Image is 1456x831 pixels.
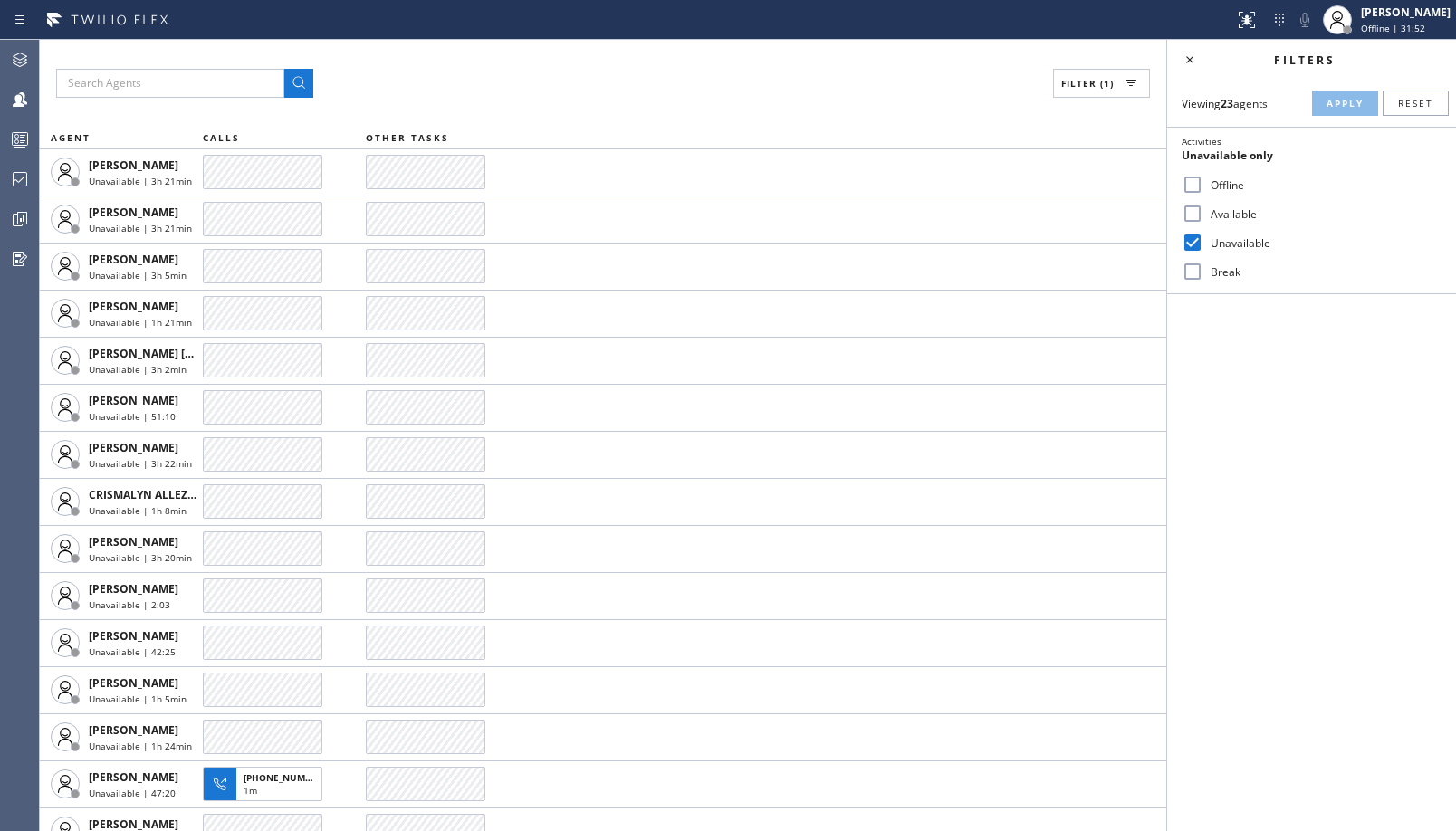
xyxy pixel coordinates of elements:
[1274,53,1336,68] span: Filters
[1182,148,1273,163] span: Unavailable only
[89,581,178,597] span: [PERSON_NAME]
[203,761,328,807] button: [PHONE_NUMBER]1m
[244,771,326,784] span: [PHONE_NUMBER]
[1203,177,1442,193] label: Offline
[1292,7,1317,33] button: Mute
[1221,96,1233,111] strong: 23
[89,457,192,470] span: Unavailable | 3h 22min
[89,410,176,423] span: Unavailable | 51:10
[1203,264,1442,280] label: Break
[1361,5,1451,20] div: [PERSON_NAME]
[89,393,178,408] span: [PERSON_NAME]
[1203,206,1442,222] label: Available
[89,551,192,564] span: Unavailable | 3h 20min
[89,628,178,644] span: [PERSON_NAME]
[1327,97,1364,110] span: Apply
[89,675,178,691] span: [PERSON_NAME]
[89,205,178,220] span: [PERSON_NAME]
[89,252,178,267] span: [PERSON_NAME]
[1182,96,1268,111] span: Viewing agents
[89,645,176,658] span: Unavailable | 42:25
[89,440,178,455] span: [PERSON_NAME]
[89,346,271,361] span: [PERSON_NAME] [PERSON_NAME]
[244,784,257,797] span: 1m
[89,534,178,549] span: [PERSON_NAME]
[51,131,91,144] span: AGENT
[1053,69,1150,98] button: Filter (1)
[89,769,178,785] span: [PERSON_NAME]
[1383,91,1449,116] button: Reset
[89,175,192,187] span: Unavailable | 3h 21min
[1398,97,1433,110] span: Reset
[89,316,192,329] span: Unavailable | 1h 21min
[1061,77,1114,90] span: Filter (1)
[366,131,449,144] span: OTHER TASKS
[89,363,187,376] span: Unavailable | 3h 2min
[89,740,192,752] span: Unavailable | 1h 24min
[203,131,240,144] span: CALLS
[89,269,187,282] span: Unavailable | 3h 5min
[89,158,178,173] span: [PERSON_NAME]
[1182,135,1442,148] div: Activities
[1361,22,1425,34] span: Offline | 31:52
[89,222,192,234] span: Unavailable | 3h 21min
[89,598,170,611] span: Unavailable | 2:03
[89,299,178,314] span: [PERSON_NAME]
[89,692,187,705] span: Unavailable | 1h 5min
[89,722,178,738] span: [PERSON_NAME]
[1203,235,1442,251] label: Unavailable
[1312,91,1378,116] button: Apply
[56,69,284,98] input: Search Agents
[89,787,176,799] span: Unavailable | 47:20
[89,504,187,517] span: Unavailable | 1h 8min
[89,487,201,502] span: CRISMALYN ALLEZER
